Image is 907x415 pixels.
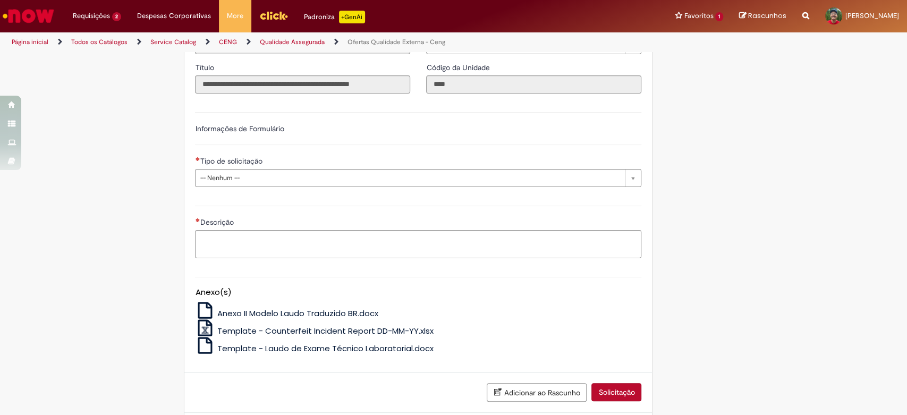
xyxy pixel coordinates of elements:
h5: Anexo(s) [195,288,641,297]
label: Informações de Formulário [195,124,284,133]
label: Somente leitura - Título [195,62,216,73]
a: Rascunhos [739,11,786,21]
a: Página inicial [12,38,48,46]
span: Favoritos [684,11,713,21]
a: CENG [219,38,237,46]
span: Tipo de solicitação [200,156,264,166]
ul: Trilhas de página [8,32,597,52]
span: Template - Laudo de Exame Técnico Laboratorial.docx [217,343,434,354]
a: Service Catalog [150,38,196,46]
a: Todos os Catálogos [71,38,128,46]
input: Código da Unidade [426,75,641,94]
span: Rascunhos [748,11,786,21]
button: Solicitação [591,383,641,401]
span: Somente leitura - Título [195,63,216,72]
span: Despesas Corporativas [137,11,211,21]
p: +GenAi [339,11,365,23]
a: Anexo II Modelo Laudo Traduzido BR.docx [195,308,378,319]
input: Título [195,75,410,94]
button: Adicionar ao Rascunho [487,383,587,402]
span: [PERSON_NAME] [845,11,899,20]
img: click_logo_yellow_360x200.png [259,7,288,23]
a: Qualidade Assegurada [260,38,325,46]
span: Requisições [73,11,110,21]
img: ServiceNow [1,5,56,27]
textarea: Descrição [195,230,641,259]
span: Anexo II Modelo Laudo Traduzido BR.docx [217,308,378,319]
a: Ofertas Qualidade Externa - Ceng [347,38,445,46]
a: Template - Counterfeit Incident Report DD-MM-YY.xlsx [195,325,434,336]
span: 1 [715,12,723,21]
span: Somente leitura - Código da Unidade [426,63,491,72]
span: Descrição [200,217,235,227]
label: Somente leitura - Código da Unidade [426,62,491,73]
span: Template - Counterfeit Incident Report DD-MM-YY.xlsx [217,325,434,336]
span: 2 [112,12,121,21]
div: Padroniza [304,11,365,23]
span: -- Nenhum -- [200,170,620,187]
span: Necessários [195,218,200,222]
span: More [227,11,243,21]
a: Template - Laudo de Exame Técnico Laboratorial.docx [195,343,434,354]
span: Necessários [195,157,200,161]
